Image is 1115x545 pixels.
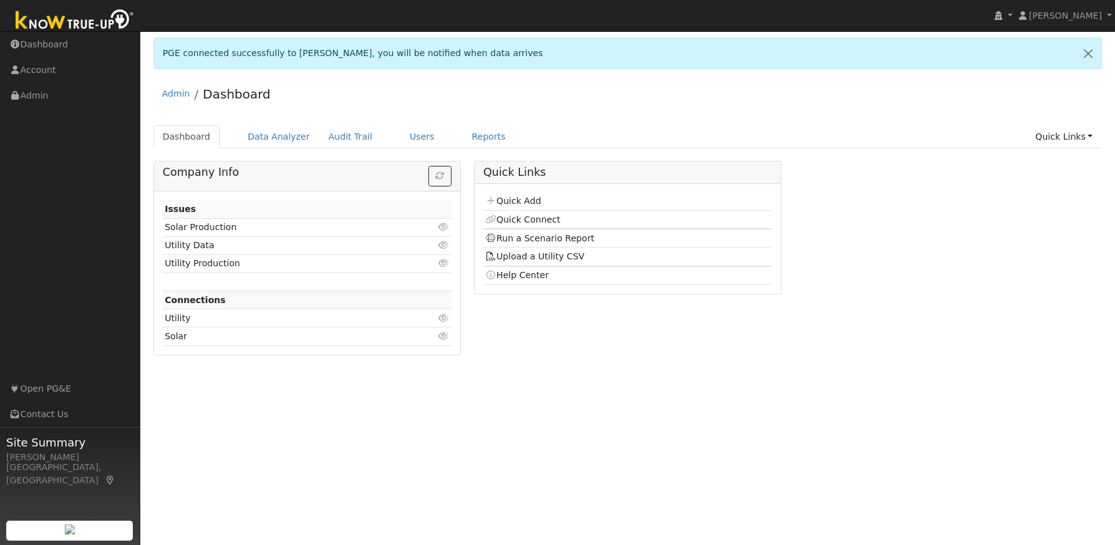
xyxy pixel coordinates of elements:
[485,251,584,261] a: Upload a Utility CSV
[485,270,549,280] a: Help Center
[400,125,444,148] a: Users
[162,89,190,99] a: Admin
[163,218,405,236] td: Solar Production
[463,125,515,148] a: Reports
[65,524,75,534] img: retrieve
[153,125,220,148] a: Dashboard
[438,332,450,340] i: Click to view
[319,125,382,148] a: Audit Trail
[163,327,405,345] td: Solar
[163,166,451,179] h5: Company Info
[153,37,1103,69] div: PGE connected successfully to [PERSON_NAME], you will be notified when data arrives
[9,7,140,35] img: Know True-Up
[6,451,133,464] div: [PERSON_NAME]
[485,233,594,243] a: Run a Scenario Report
[485,215,560,224] a: Quick Connect
[438,259,450,268] i: Click to view
[163,309,405,327] td: Utility
[438,314,450,322] i: Click to view
[438,241,450,249] i: Click to view
[6,461,133,487] div: [GEOGRAPHIC_DATA], [GEOGRAPHIC_DATA]
[163,254,405,272] td: Utility Production
[483,166,772,179] h5: Quick Links
[1029,11,1102,21] span: [PERSON_NAME]
[6,434,133,451] span: Site Summary
[203,87,271,102] a: Dashboard
[165,204,196,214] strong: Issues
[163,236,405,254] td: Utility Data
[238,125,319,148] a: Data Analyzer
[438,223,450,231] i: Click to view
[1026,125,1102,148] a: Quick Links
[1075,38,1101,69] a: Close
[165,295,226,305] strong: Connections
[105,475,116,485] a: Map
[485,196,541,206] a: Quick Add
